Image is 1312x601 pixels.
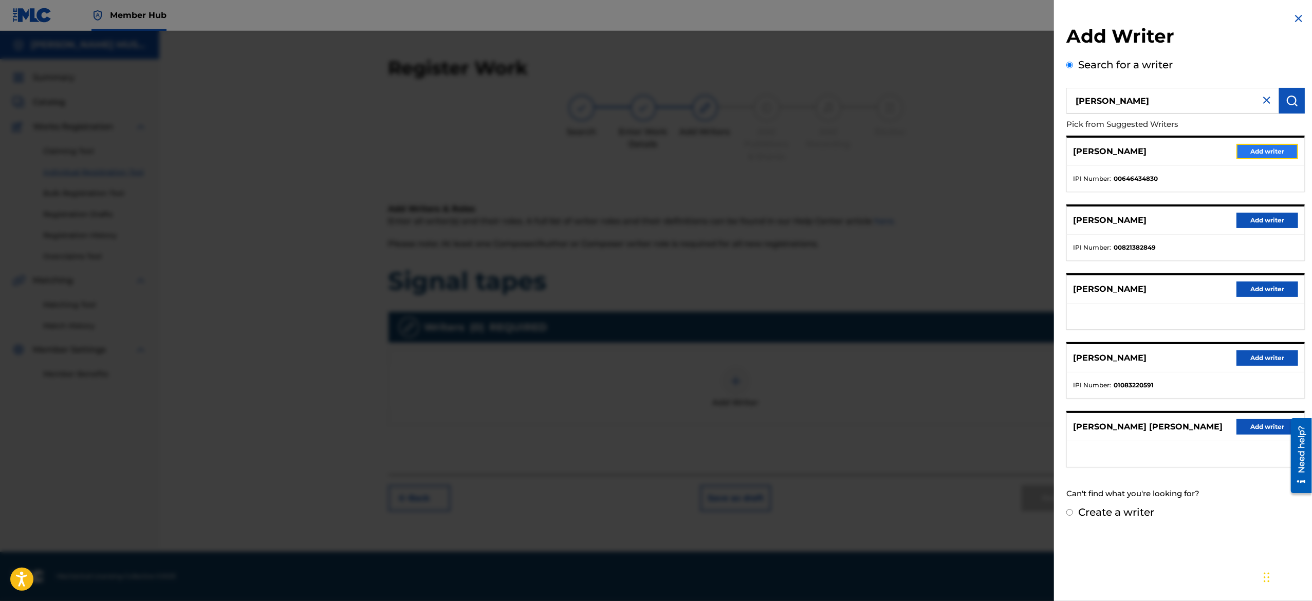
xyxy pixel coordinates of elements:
[1236,419,1298,435] button: Add writer
[1073,145,1147,158] p: [PERSON_NAME]
[1066,88,1279,114] input: Search writer's name or IPI Number
[110,9,167,21] span: Member Hub
[1114,381,1154,390] strong: 01083220591
[1286,95,1298,107] img: Search Works
[1114,243,1156,252] strong: 00821382849
[1066,483,1305,505] div: Can't find what you're looking for?
[1066,25,1305,51] h2: Add Writer
[1236,350,1298,366] button: Add writer
[1078,506,1154,518] label: Create a writer
[1261,94,1273,106] img: close
[1073,174,1111,183] span: IPI Number :
[1078,59,1173,71] label: Search for a writer
[1264,562,1270,593] div: Drag
[1073,421,1223,433] p: [PERSON_NAME] [PERSON_NAME]
[1073,352,1147,364] p: [PERSON_NAME]
[1236,144,1298,159] button: Add writer
[1283,415,1312,497] iframe: Resource Center
[1066,114,1246,136] p: Pick from Suggested Writers
[12,8,52,23] img: MLC Logo
[1073,214,1147,227] p: [PERSON_NAME]
[1261,552,1312,601] iframe: Chat Widget
[1236,281,1298,297] button: Add writer
[1236,213,1298,228] button: Add writer
[1114,174,1158,183] strong: 00646434830
[91,9,104,22] img: Top Rightsholder
[1073,283,1147,295] p: [PERSON_NAME]
[1073,381,1111,390] span: IPI Number :
[1073,243,1111,252] span: IPI Number :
